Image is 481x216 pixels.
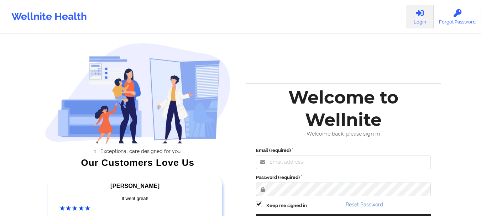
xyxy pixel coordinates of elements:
[256,147,431,154] label: Email (required)
[256,156,431,169] input: Email address
[45,159,231,166] div: Our Customers Love Us
[251,131,436,137] div: Welcome back, please sign in
[251,86,436,131] div: Welcome to Wellnite
[60,195,211,202] div: It went great!
[110,183,160,189] span: [PERSON_NAME]
[406,5,434,28] a: Login
[346,202,383,207] a: Reset Password
[45,43,231,143] img: wellnite-auth-hero_200.c722682e.png
[51,148,231,154] li: Exceptional care designed for you.
[434,5,481,28] a: Forgot Password
[266,202,307,209] label: Keep me signed in
[256,174,431,181] label: Password (required)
